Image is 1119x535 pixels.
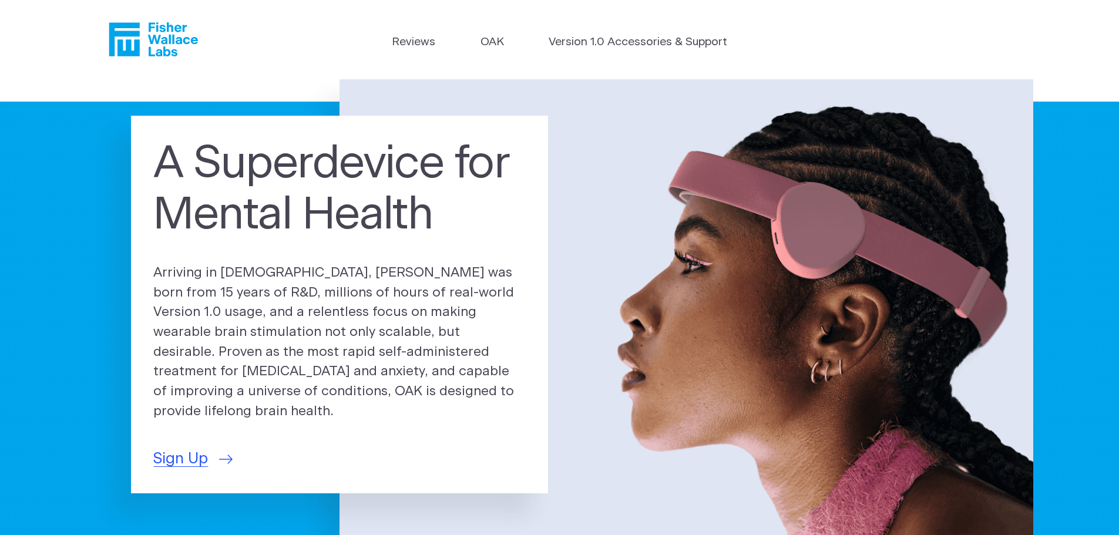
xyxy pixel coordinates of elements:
h1: A Superdevice for Mental Health [153,139,526,242]
a: Sign Up [153,447,233,470]
span: Sign Up [153,447,208,470]
a: Version 1.0 Accessories & Support [549,34,727,51]
a: Reviews [392,34,435,51]
p: Arriving in [DEMOGRAPHIC_DATA], [PERSON_NAME] was born from 15 years of R&D, millions of hours of... [153,263,526,422]
a: OAK [480,34,504,51]
a: Fisher Wallace [109,22,198,56]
